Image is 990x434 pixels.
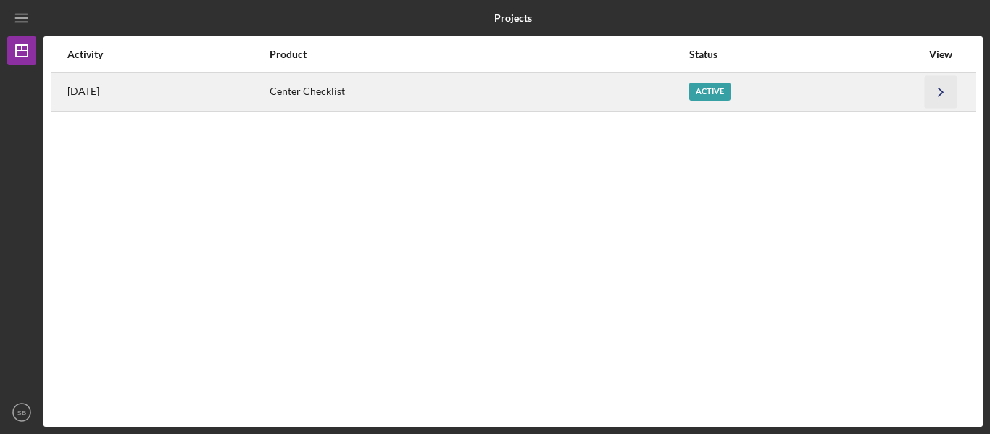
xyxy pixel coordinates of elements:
[67,49,268,60] div: Activity
[17,409,27,417] text: SB
[923,49,959,60] div: View
[689,83,731,101] div: Active
[270,49,688,60] div: Product
[270,74,688,110] div: Center Checklist
[67,85,99,97] time: 2025-07-19 17:24
[494,12,532,24] b: Projects
[7,398,36,427] button: SB
[689,49,921,60] div: Status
